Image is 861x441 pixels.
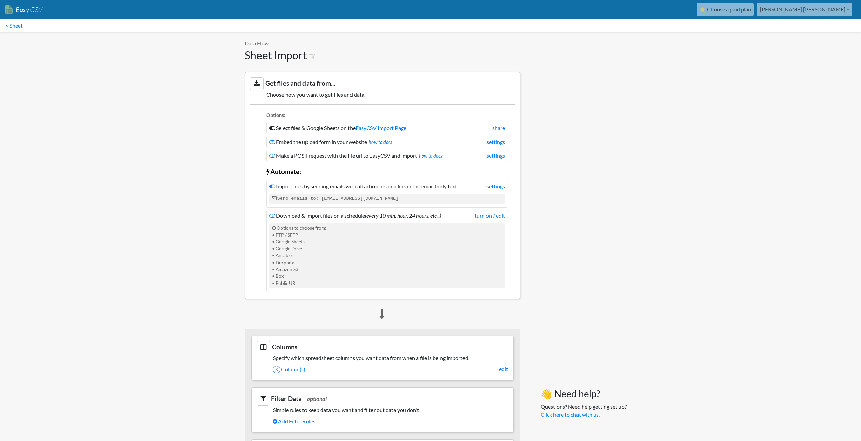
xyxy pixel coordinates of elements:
[475,212,505,220] a: turn on / edit
[541,402,627,419] p: Questions? Need help getting set up?
[269,194,505,204] code: Send emails to: [EMAIL_ADDRESS][DOMAIN_NAME]
[486,152,505,160] a: settings
[273,364,508,375] a: 3Column(s)
[541,411,600,418] a: Click here to chat with us.
[257,393,508,405] h3: Filter Data
[369,139,392,145] a: how to docs
[266,164,508,178] li: Automate:
[266,112,508,121] li: Options:
[273,366,280,373] span: 3
[266,122,508,134] li: Select files & Google Sheets on the
[365,212,441,219] i: (every 10 min, hour, 24 hours, etc...)
[245,39,520,47] p: Data Flow
[757,3,852,16] a: [PERSON_NAME].[PERSON_NAME]
[356,125,406,131] a: EasyCSV Import Page
[257,341,508,353] h3: Columns
[245,49,520,62] h1: Sheet Import
[269,223,505,289] div: Options to choose from: • FTP / SFTP • Google Sheets • Google Drive • Airtable • Dropbox • Amazon...
[499,365,508,373] a: edit
[266,210,508,292] li: Download & import files on a schedule
[492,124,505,132] a: share
[273,416,508,427] a: Add Filter Rules
[307,395,327,402] span: optional
[257,354,508,361] h5: Specify which spreadsheet columns you want data from when a file is being imported.
[29,5,43,14] span: CSV
[266,180,508,207] li: Import files by sending emails with attachments or a link in the email body text
[486,182,505,190] a: settings
[250,77,515,90] h3: Get files and data from...
[266,150,508,162] li: Make a POST request with the file url to EasyCSV and import
[266,136,508,148] li: Embed the upload form in your website
[5,3,43,17] a: EasyCSV
[697,3,754,16] a: ⭐ Choose a paid plan
[486,138,505,146] a: settings
[250,91,515,98] h5: Choose how you want to get files and data.
[541,388,627,400] h3: 👋 Need help?
[257,407,508,413] h5: Simple rules to keep data you want and filter out data you don't.
[419,153,443,159] a: how to docs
